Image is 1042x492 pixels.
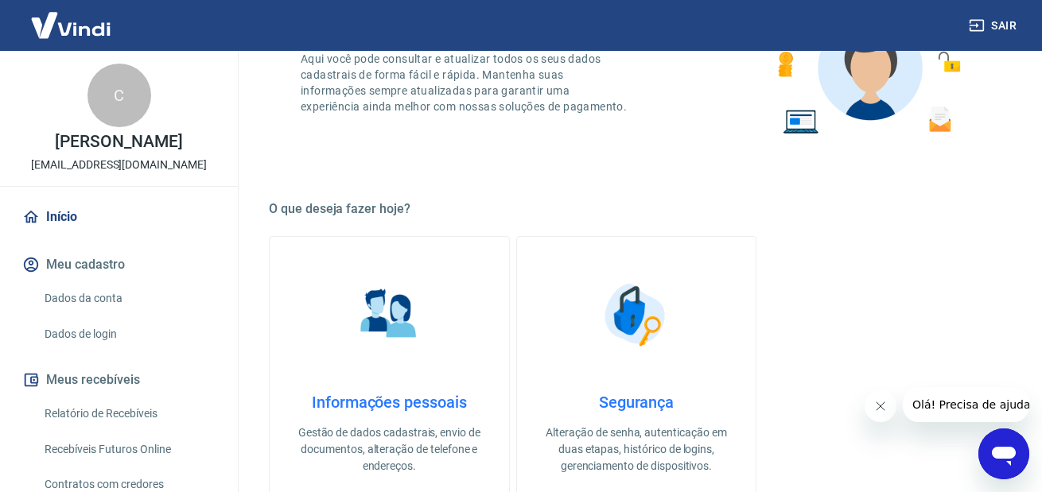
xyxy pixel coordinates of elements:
p: [PERSON_NAME] [55,134,182,150]
p: Aqui você pode consultar e atualizar todos os seus dados cadastrais de forma fácil e rápida. Mant... [301,51,630,114]
a: Dados de login [38,318,219,351]
a: Relatório de Recebíveis [38,397,219,430]
p: Gestão de dados cadastrais, envio de documentos, alteração de telefone e endereços. [295,424,484,475]
iframe: Botão para abrir a janela de mensagens [978,428,1029,479]
img: Informações pessoais [349,275,429,354]
iframe: Mensagem da empresa [903,387,1029,422]
p: Alteração de senha, autenticação em duas etapas, histórico de logins, gerenciamento de dispositivos. [542,424,731,475]
button: Sair [966,11,1023,41]
h5: O que deseja fazer hoje? [269,201,1004,217]
img: Segurança [597,275,676,354]
button: Meus recebíveis [19,362,219,397]
div: C [87,64,151,127]
img: Vindi [19,1,122,49]
iframe: Fechar mensagem [865,390,896,422]
button: Meu cadastro [19,247,219,282]
h4: Segurança [542,393,731,412]
h4: Informações pessoais [295,393,484,412]
span: Olá! Precisa de ajuda? [10,11,134,24]
p: [EMAIL_ADDRESS][DOMAIN_NAME] [31,157,207,173]
a: Recebíveis Futuros Online [38,433,219,466]
a: Início [19,200,219,234]
a: Dados da conta [38,282,219,315]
